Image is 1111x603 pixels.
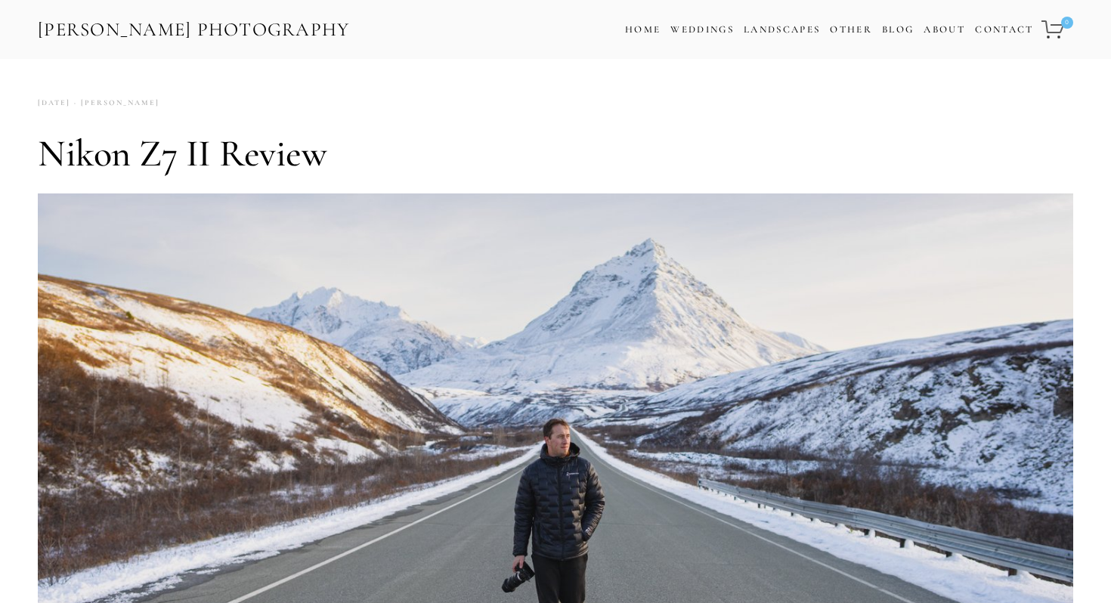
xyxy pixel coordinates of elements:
[625,19,661,41] a: Home
[924,19,965,41] a: About
[38,93,70,113] time: [DATE]
[1061,17,1073,29] span: 0
[70,93,159,113] a: [PERSON_NAME]
[38,131,1073,176] h1: Nikon Z7 II Review
[975,19,1033,41] a: Contact
[670,23,734,36] a: Weddings
[830,23,872,36] a: Other
[744,23,820,36] a: Landscapes
[36,13,351,47] a: [PERSON_NAME] Photography
[882,19,914,41] a: Blog
[1039,11,1075,48] a: 0 items in cart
